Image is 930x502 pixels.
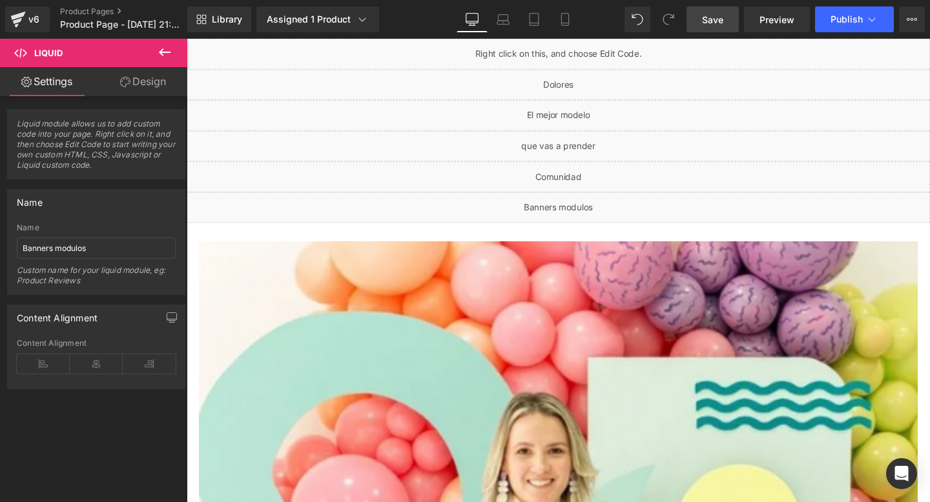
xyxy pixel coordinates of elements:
span: Liquid [34,48,63,58]
a: Design [96,67,190,96]
span: Product Page - [DATE] 21:55:28 [60,19,184,30]
div: Content Alignment [17,339,176,348]
a: New Library [187,6,251,32]
a: v6 [5,6,50,32]
button: Publish [815,6,894,32]
div: v6 [26,11,42,28]
span: Liquid module allows us to add custom code into your page. Right click on it, and then choose Edi... [17,119,176,179]
div: Content Alignment [17,305,98,323]
a: Mobile [550,6,581,32]
a: Laptop [488,6,519,32]
a: Preview [744,6,810,32]
div: Name [17,190,43,208]
span: Save [702,13,723,26]
div: Open Intercom Messenger [886,458,917,489]
a: Desktop [457,6,488,32]
span: Preview [759,13,794,26]
a: Product Pages [60,6,209,17]
div: Assigned 1 Product [267,13,369,26]
button: Redo [656,6,681,32]
a: Tablet [519,6,550,32]
div: Name [17,223,176,232]
span: Library [212,14,242,25]
button: Undo [625,6,650,32]
button: More [899,6,925,32]
span: Publish [831,14,863,25]
div: Custom name for your liquid module, eg: Product Reviews [17,265,176,294]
